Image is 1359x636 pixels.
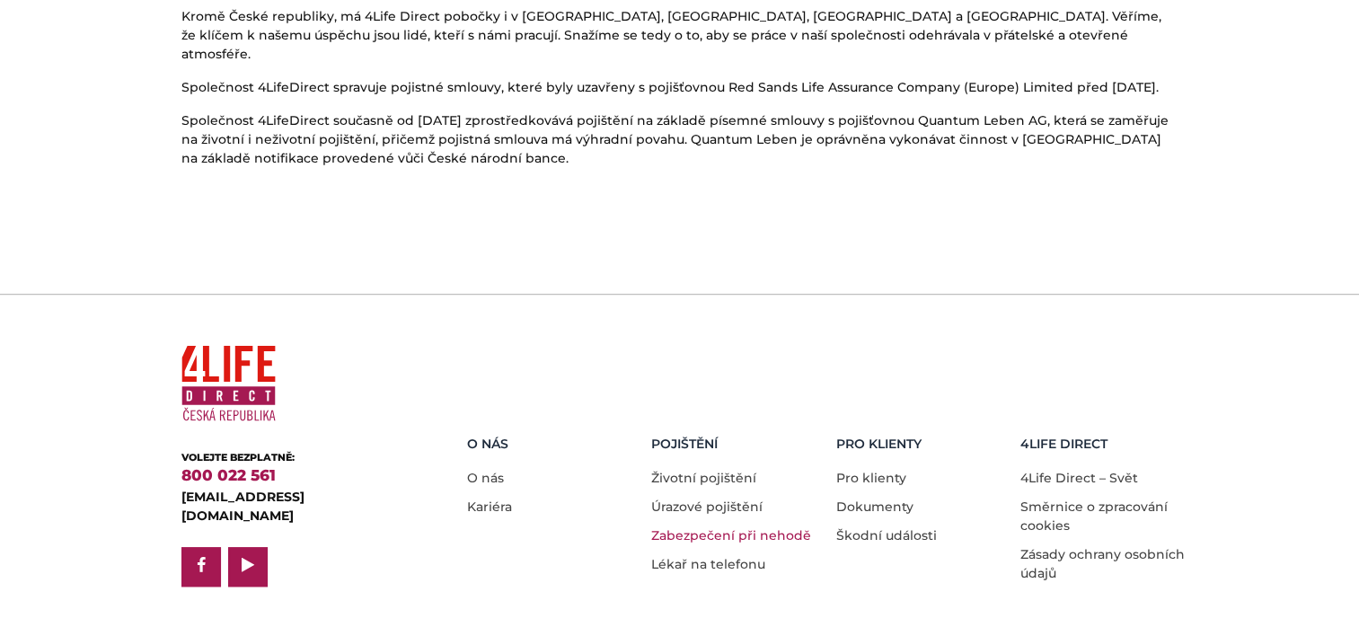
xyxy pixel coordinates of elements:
p: Kromě České republiky, má 4Life Direct pobočky i v [GEOGRAPHIC_DATA], [GEOGRAPHIC_DATA], [GEOGRAP... [181,7,1178,64]
div: VOLEJTE BEZPLATNĚ: [181,450,410,465]
a: Škodní události [836,527,937,543]
p: Společnost 4LifeDirect současně od [DATE] zprostředkovává pojištění na základě písemné smlouvy s ... [181,111,1178,168]
a: O nás [467,470,504,486]
a: Lékař na telefonu [651,556,765,572]
a: [EMAIL_ADDRESS][DOMAIN_NAME] [181,489,304,524]
a: Úrazové pojištění [651,499,763,515]
a: Zabezpečení při nehodě [651,527,811,543]
a: Dokumenty [836,499,913,515]
p: Společnost 4LifeDirect spravuje pojistné smlouvy, které byly uzavřeny s pojišťovnou Red Sands Lif... [181,78,1178,97]
img: 4Life Direct Česká republika logo [181,338,276,428]
h5: O nás [467,437,639,452]
a: 4Life Direct – Svět [1020,470,1138,486]
a: Kariéra [467,499,512,515]
a: Směrnice o zpracování cookies [1020,499,1168,534]
h5: 4LIFE DIRECT [1020,437,1192,452]
h5: Pojištění [651,437,823,452]
a: 800 022 561 [181,466,276,484]
a: Životní pojištění [651,470,756,486]
h5: Pro Klienty [836,437,1008,452]
a: Zásady ochrany osobních údajů [1020,546,1185,581]
a: Pro klienty [836,470,906,486]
